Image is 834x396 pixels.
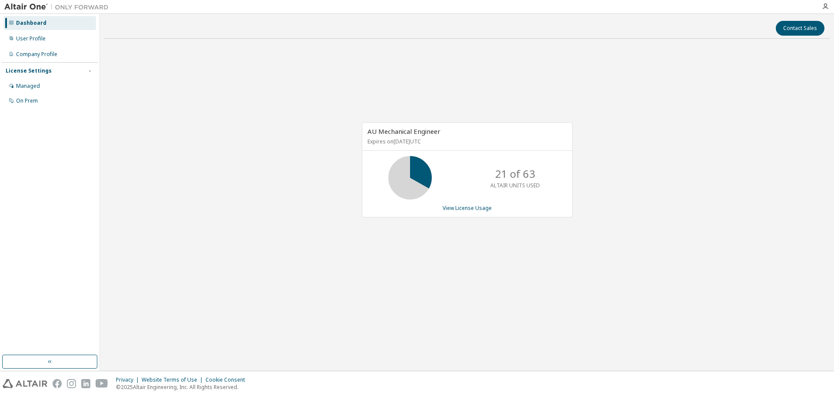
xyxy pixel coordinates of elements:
p: Expires on [DATE] UTC [367,138,565,145]
img: Altair One [4,3,113,11]
div: On Prem [16,97,38,104]
span: AU Mechanical Engineer [367,127,440,136]
div: Managed [16,83,40,90]
img: facebook.svg [53,379,62,388]
img: instagram.svg [67,379,76,388]
div: Company Profile [16,51,57,58]
button: Contact Sales [776,21,824,36]
p: 21 of 63 [495,166,535,181]
div: Dashboard [16,20,46,27]
div: Website Terms of Use [142,376,205,383]
div: License Settings [6,67,52,74]
div: Privacy [116,376,142,383]
p: ALTAIR UNITS USED [490,182,540,189]
a: View License Usage [443,204,492,212]
img: linkedin.svg [81,379,90,388]
div: User Profile [16,35,46,42]
div: Cookie Consent [205,376,250,383]
img: youtube.svg [96,379,108,388]
p: © 2025 Altair Engineering, Inc. All Rights Reserved. [116,383,250,391]
img: altair_logo.svg [3,379,47,388]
